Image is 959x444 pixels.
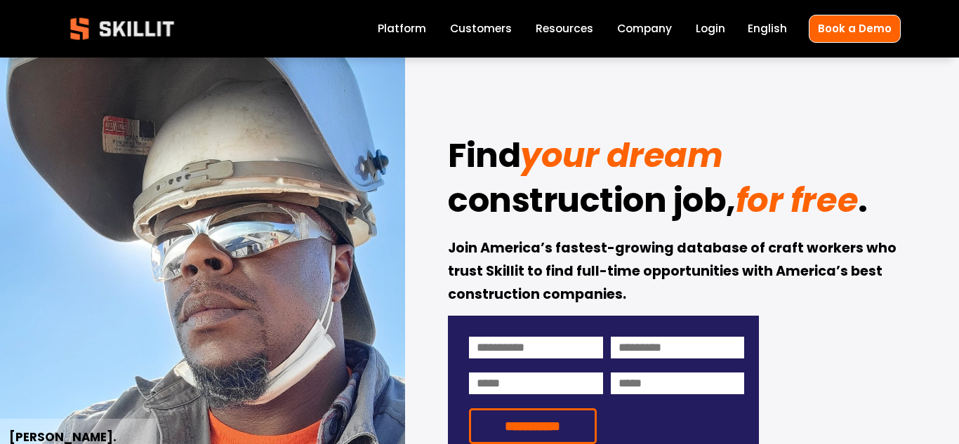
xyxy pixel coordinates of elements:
span: English [748,20,787,36]
a: Platform [378,20,426,39]
img: Skillit [58,8,186,50]
a: Login [696,20,725,39]
strong: Find [448,130,520,187]
strong: . [858,175,868,232]
strong: construction job, [448,175,736,232]
strong: Join America’s fastest-growing database of craft workers who trust Skillit to find full-time oppo... [448,238,899,307]
span: Resources [536,20,593,36]
em: your dream [520,132,722,179]
em: for free [736,177,858,224]
a: Customers [450,20,512,39]
a: Company [617,20,672,39]
div: language picker [748,20,787,39]
a: folder dropdown [536,20,593,39]
a: Book a Demo [809,15,901,42]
